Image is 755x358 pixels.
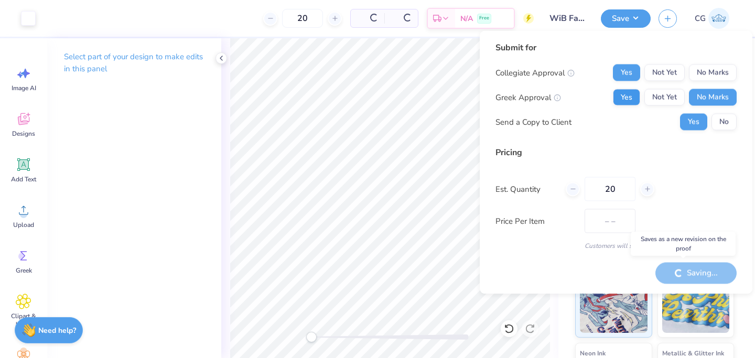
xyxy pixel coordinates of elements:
[11,175,36,183] span: Add Text
[708,8,729,29] img: Chloe Guttmann
[613,64,640,81] button: Yes
[613,89,640,106] button: Yes
[542,8,593,29] input: Untitled Design
[690,8,734,29] a: CG
[479,15,489,22] span: Free
[6,312,41,329] span: Clipart & logos
[460,13,473,24] span: N/A
[12,129,35,138] span: Designs
[580,280,648,333] img: Standard
[601,9,651,28] button: Save
[495,183,558,195] label: Est. Quantity
[495,67,575,79] div: Collegiate Approval
[64,51,204,75] p: Select part of your design to make edits in this panel
[16,266,32,275] span: Greek
[282,9,323,28] input: – –
[695,13,706,25] span: CG
[644,89,685,106] button: Not Yet
[495,146,737,159] div: Pricing
[711,114,737,131] button: No
[306,332,317,342] div: Accessibility label
[680,114,707,131] button: Yes
[689,89,737,106] button: No Marks
[13,221,34,229] span: Upload
[689,64,737,81] button: No Marks
[662,280,730,333] img: Puff Ink
[495,91,561,103] div: Greek Approval
[38,326,76,335] strong: Need help?
[495,116,571,128] div: Send a Copy to Client
[495,215,577,227] label: Price Per Item
[631,232,736,256] div: Saves as a new revision on the proof
[495,41,737,54] div: Submit for
[12,84,36,92] span: Image AI
[585,177,635,201] input: – –
[644,64,685,81] button: Not Yet
[495,241,737,251] div: Customers will see this price on HQ.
